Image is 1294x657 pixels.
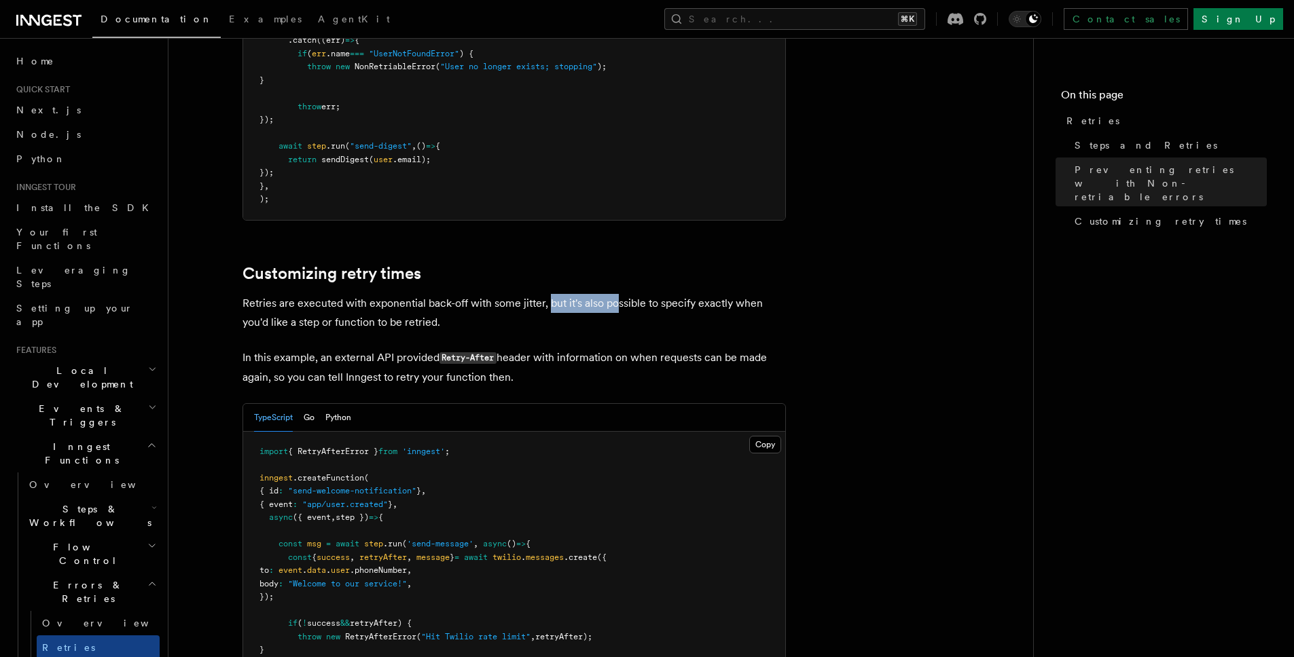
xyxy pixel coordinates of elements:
[259,181,264,191] span: }
[439,352,497,364] code: Retry-After
[1069,209,1267,233] a: Customizing retry times
[269,565,274,575] span: :
[898,12,917,26] kbd: ⌘K
[288,552,312,562] span: const
[11,49,160,73] a: Home
[350,141,412,151] span: "send-digest"
[11,358,160,396] button: Local Development
[298,632,321,641] span: throw
[11,258,160,296] a: Leveraging Steps
[325,404,351,432] button: Python
[259,565,269,575] span: to
[374,155,393,164] span: user
[11,195,160,220] a: Install the SDK
[11,98,160,122] a: Next.js
[402,539,407,548] span: (
[369,512,378,522] span: =>
[416,486,421,495] span: }
[321,155,369,164] span: sendDigest
[11,84,70,95] span: Quick start
[369,155,374,164] span: (
[24,535,160,573] button: Flow Control
[304,404,314,432] button: Go
[11,440,147,467] span: Inngest Functions
[345,35,355,45] span: =>
[326,141,345,151] span: .run
[11,402,148,429] span: Events & Triggers
[16,227,97,251] span: Your first Functions
[269,512,293,522] span: async
[454,552,459,562] span: =
[259,645,264,654] span: }
[11,220,160,258] a: Your first Functions
[254,404,293,432] button: TypeScript
[526,552,564,562] span: messages
[42,618,182,628] span: Overview
[242,294,786,332] p: Retries are executed with exponential back-off with some jitter, but it's also possible to specif...
[597,552,607,562] span: ({
[29,479,169,490] span: Overview
[11,182,76,193] span: Inngest tour
[407,579,412,588] span: ,
[378,512,383,522] span: {
[1075,214,1246,228] span: Customizing retry times
[24,540,147,567] span: Flow Control
[24,497,160,535] button: Steps & Workflows
[378,447,397,456] span: from
[426,141,435,151] span: =>
[664,8,925,30] button: Search...⌘K
[11,364,148,391] span: Local Development
[526,539,531,548] span: {
[259,473,293,483] span: inngest
[317,552,350,562] span: success
[421,632,531,641] span: "Hit Twilio rate limit"
[24,502,151,529] span: Steps & Workflows
[16,202,157,213] span: Install the SDK
[350,565,407,575] span: .phoneNumber
[259,75,264,85] span: }
[1069,157,1267,209] a: Preventing retries with Non-retriable errors
[293,500,298,509] span: :
[92,4,221,38] a: Documentation
[345,632,416,641] span: RetryAfterError
[278,565,302,575] span: event
[317,35,345,45] span: ((err)
[16,153,66,164] span: Python
[16,303,133,327] span: Setting up your app
[259,194,269,204] span: );
[307,49,312,58] span: (
[412,141,416,151] span: ,
[1061,87,1267,109] h4: On this page
[1075,163,1267,204] span: Preventing retries with Non-retriable errors
[312,49,326,58] span: err
[445,447,450,456] span: ;
[321,102,340,111] span: err;
[259,447,288,456] span: import
[298,102,321,111] span: throw
[1064,8,1188,30] a: Contact sales
[259,592,274,601] span: });
[597,62,607,71] span: );
[492,552,521,562] span: twilio
[11,296,160,334] a: Setting up your app
[312,552,317,562] span: {
[302,618,307,628] span: !
[298,49,307,58] span: if
[278,141,302,151] span: await
[288,447,378,456] span: { RetryAfterError }
[483,539,507,548] span: async
[11,122,160,147] a: Node.js
[16,105,81,115] span: Next.js
[340,618,350,628] span: &&
[359,552,407,562] span: retryAfter
[259,486,278,495] span: { id
[278,539,302,548] span: const
[331,565,350,575] span: user
[435,62,440,71] span: (
[402,447,445,456] span: 'inngest'
[302,500,388,509] span: "app/user.created"
[326,632,340,641] span: new
[16,129,81,140] span: Node.js
[1075,138,1217,152] span: Steps and Retries
[242,348,786,387] p: In this example, an external API provided header with information on when requests can be made ag...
